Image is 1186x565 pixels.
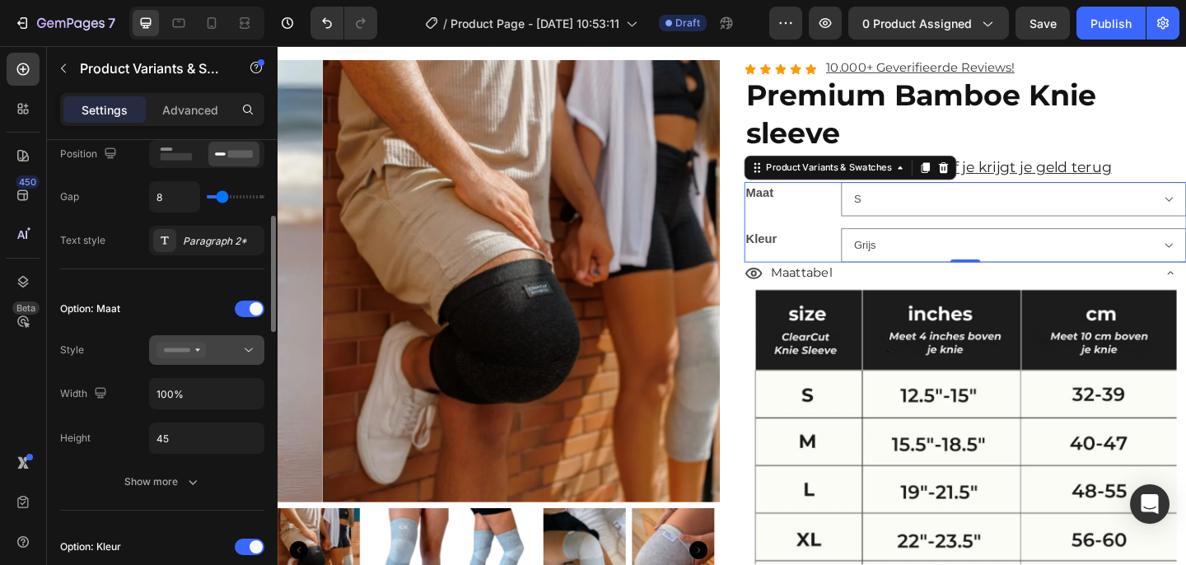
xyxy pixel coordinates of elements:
div: Width [60,383,110,405]
p: Settings [82,101,128,119]
h2: Premium Bamboe Knie sleeve [507,32,988,117]
button: Publish [1076,7,1146,40]
div: Product Variants & Swatches [528,125,670,140]
div: Option: Kleur [60,539,121,554]
input: Auto [150,182,199,212]
div: Beta [12,301,40,315]
span: Draft [675,16,700,30]
button: Carousel Back Arrow [13,539,33,558]
p: 7 [108,13,115,33]
p: Product Variants & Swatches [80,58,220,78]
div: Publish [1090,15,1132,32]
div: Option: Maat [60,301,120,316]
span: / [443,15,447,32]
p: Maattabel [536,236,603,259]
input: Auto [150,423,264,453]
input: Auto [150,379,264,409]
button: Show more [60,467,264,497]
span: 0 product assigned [862,15,972,32]
div: Height [60,431,91,446]
div: Paragraph 2* [183,234,260,249]
legend: Maat [507,148,606,171]
span: Save [1030,16,1057,30]
div: Gap [60,189,79,204]
p: 10.000+ Geverifieerde Reviews! [596,17,801,30]
div: 450 [16,175,40,189]
p: Advanced [162,101,218,119]
div: Text style [60,233,105,248]
div: Style [60,343,84,357]
iframe: Design area [278,46,1186,565]
button: 0 product assigned [848,7,1009,40]
button: Carousel Next Arrow [448,539,468,558]
div: Undo/Redo [311,7,377,40]
button: Save [1016,7,1070,40]
legend: Kleur [507,198,606,222]
div: Position [60,143,120,166]
span: Product Page - [DATE] 10:53:11 [451,15,619,32]
div: Show more [124,474,201,490]
div: Open Intercom Messenger [1130,484,1170,524]
button: 7 [7,7,123,40]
